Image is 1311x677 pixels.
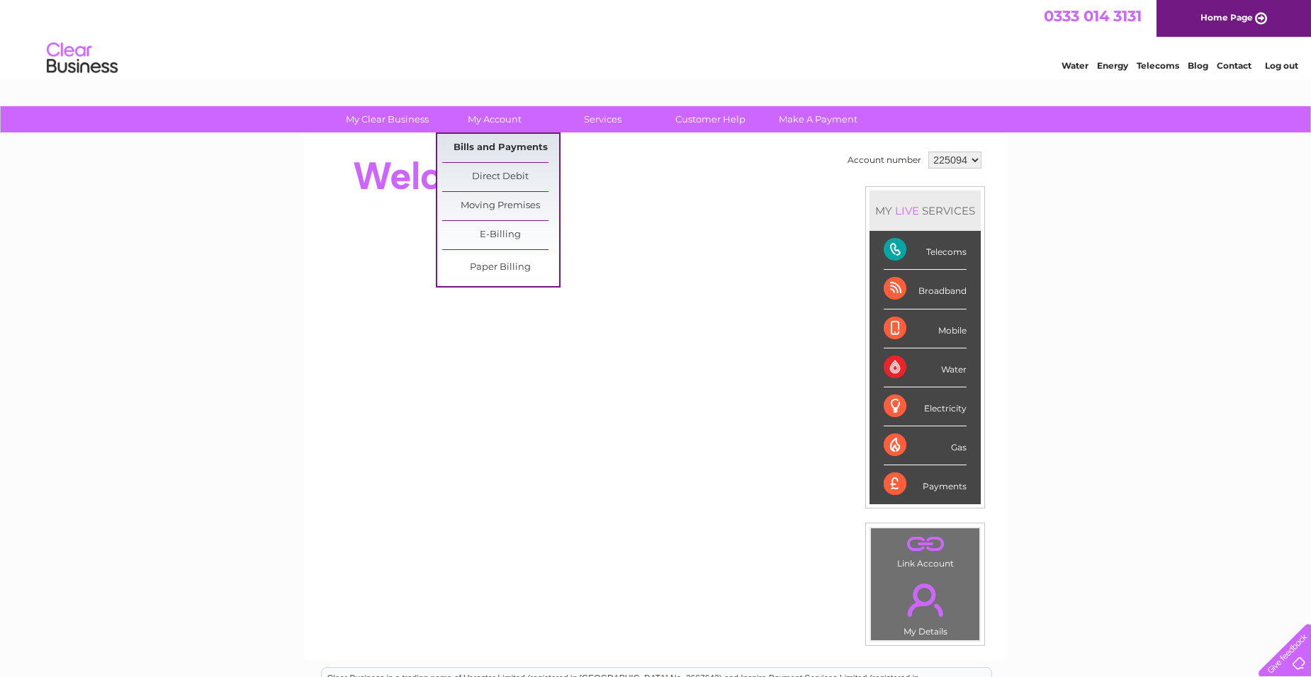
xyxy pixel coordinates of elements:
[760,106,877,132] a: Make A Payment
[870,571,980,641] td: My Details
[46,37,118,80] img: logo.png
[884,426,967,465] div: Gas
[874,575,976,625] a: .
[442,254,559,282] a: Paper Billing
[884,348,967,387] div: Water
[1044,7,1142,25] a: 0333 014 3131
[442,221,559,249] a: E-Billing
[437,106,553,132] a: My Account
[1137,60,1179,71] a: Telecoms
[884,387,967,426] div: Electricity
[329,106,446,132] a: My Clear Business
[870,528,980,572] td: Link Account
[884,270,967,309] div: Broadband
[1188,60,1208,71] a: Blog
[870,190,981,231] div: MY SERVICES
[442,134,559,162] a: Bills and Payments
[884,309,967,348] div: Mobile
[442,192,559,220] a: Moving Premises
[1217,60,1251,71] a: Contact
[874,532,976,557] a: .
[1265,60,1298,71] a: Log out
[844,148,925,172] td: Account number
[652,106,769,132] a: Customer Help
[884,231,967,270] div: Telecoms
[544,106,661,132] a: Services
[892,204,922,217] div: LIVE
[1062,60,1088,71] a: Water
[884,465,967,504] div: Payments
[322,8,991,69] div: Clear Business is a trading name of Verastar Limited (registered in [GEOGRAPHIC_DATA] No. 3667643...
[1097,60,1128,71] a: Energy
[442,163,559,191] a: Direct Debit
